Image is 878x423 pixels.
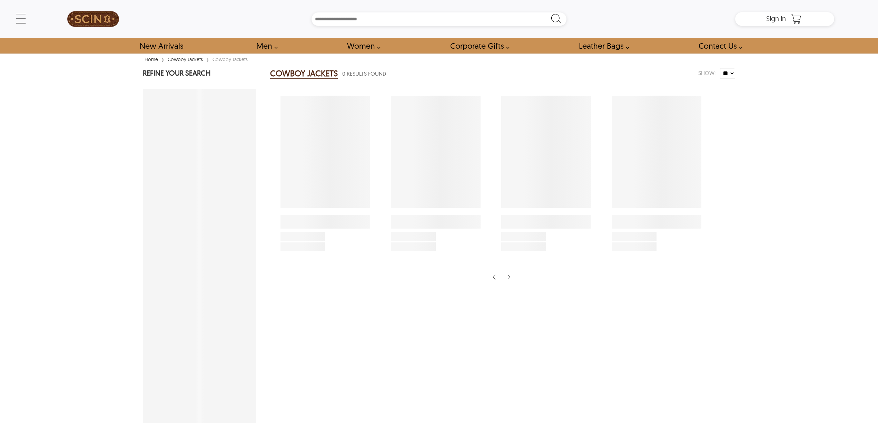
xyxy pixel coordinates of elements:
h2: COWBOY JACKETS [270,68,338,79]
span: › [161,53,164,65]
a: Home [143,56,160,63]
a: Shop Leather Corporate Gifts [442,38,513,54]
div: Cowboy Jackets 0 Results Found [270,67,694,80]
a: Shop Leather Bags [571,38,633,54]
a: Sign in [766,17,786,22]
span: › [206,53,209,65]
a: Shop Women Leather Jackets [339,38,384,54]
a: Shopping Cart [789,14,803,24]
span: 0 Results Found [342,69,386,78]
div: Cowboy Jackets [211,56,249,63]
a: Cowboy Jackets [166,56,205,63]
span: Sign in [766,14,786,23]
img: sprite-icon [506,274,512,281]
a: shop men's leather jackets [248,38,282,54]
a: Shop New Arrivals [132,38,191,54]
img: sprite-icon [491,274,497,281]
a: contact-us [691,38,746,54]
a: SCIN [44,3,142,35]
p: REFINE YOUR SEARCH [143,68,256,79]
div: Show: [694,67,720,79]
img: SCIN [67,3,119,35]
